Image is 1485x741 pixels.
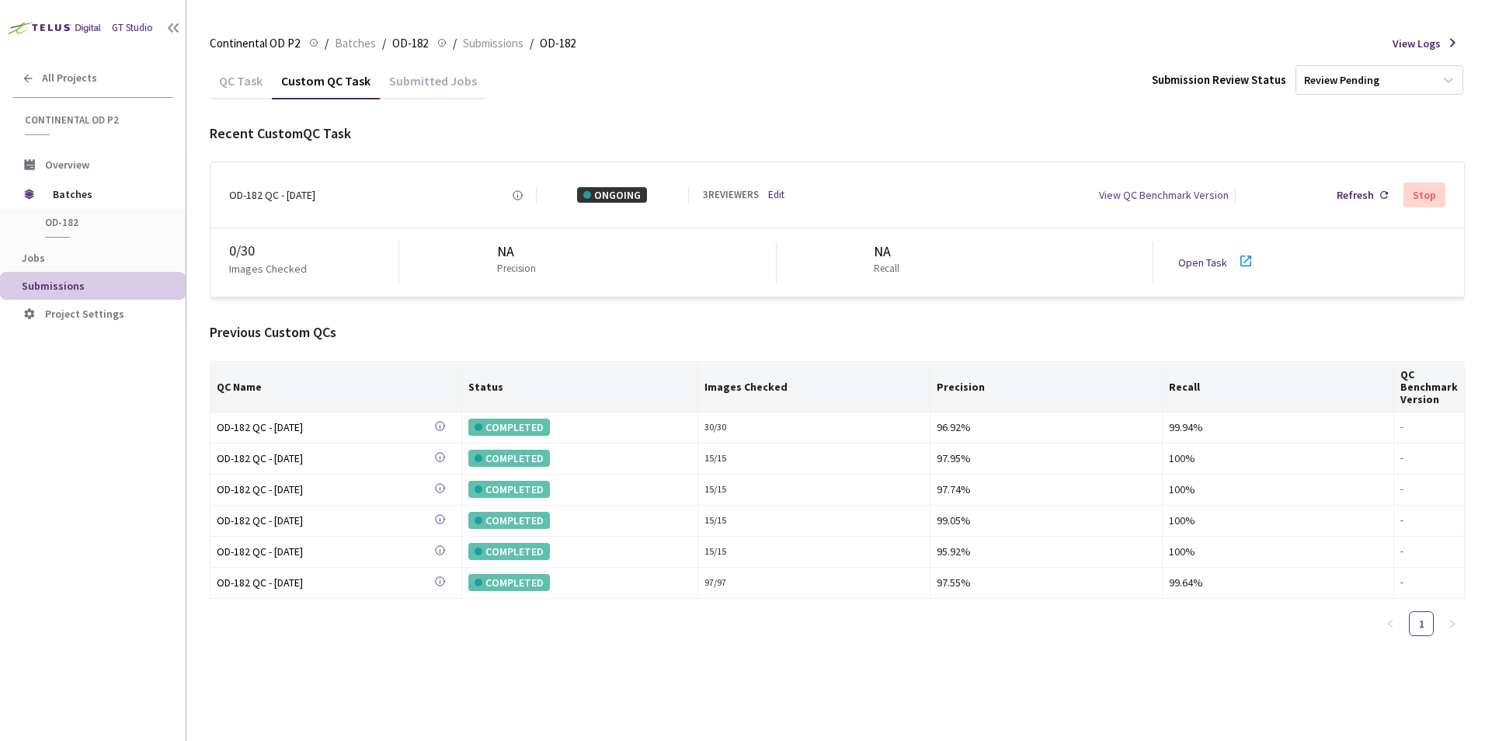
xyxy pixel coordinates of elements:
span: Jobs [22,251,45,265]
li: / [453,34,457,53]
div: 97.55% [937,574,1156,591]
p: Recall [874,262,899,277]
a: Submissions [460,34,527,51]
div: View QC Benchmark Version [1099,187,1229,203]
div: COMPLETED [468,574,550,591]
div: NA [874,242,906,262]
div: 100% [1169,450,1387,467]
li: / [325,34,329,53]
div: OD-182 QC - [DATE] [217,574,434,591]
a: OD-182 QC - [DATE] [217,543,434,561]
div: 99.05% [937,512,1156,529]
div: GT Studio [112,21,153,36]
a: OD-182 QC - [DATE] [217,419,434,437]
span: OD-182 [540,34,576,53]
div: 15 / 15 [704,544,923,559]
th: Status [462,362,698,412]
div: COMPLETED [468,419,550,436]
div: 15 / 15 [704,451,923,466]
div: Submission Review Status [1152,71,1286,88]
th: Precision [930,362,1163,412]
p: Precision [497,262,536,277]
button: right [1440,611,1465,636]
div: OD-182 QC - [DATE] [217,481,434,498]
div: 100% [1169,543,1387,560]
div: COMPLETED [468,450,550,467]
div: 97.95% [937,450,1156,467]
th: QC Name [210,362,462,412]
div: NA [497,242,542,262]
span: Batches [53,179,159,210]
div: - [1400,576,1458,590]
div: - [1400,482,1458,497]
a: 1 [1410,612,1433,635]
div: QC Task [210,73,272,99]
span: Submissions [463,34,523,53]
li: Next Page [1440,611,1465,636]
a: OD-182 QC - [DATE] [217,481,434,499]
span: OD-182 [392,34,428,53]
a: Edit [768,188,784,203]
div: 15 / 15 [704,482,923,497]
span: Submissions [22,279,85,293]
div: Submitted Jobs [380,73,486,99]
div: COMPLETED [468,512,550,529]
span: All Projects [42,71,97,85]
th: QC Benchmark Version [1394,362,1465,412]
div: Recent Custom QC Task [210,124,1465,144]
a: Open Task [1178,256,1227,270]
span: Continental OD P2 [25,113,164,127]
div: COMPLETED [468,481,550,498]
span: Project Settings [45,307,124,321]
div: 99.94% [1169,419,1387,436]
li: / [382,34,386,53]
div: 97.74% [937,481,1156,498]
p: Images Checked [229,261,307,277]
div: ONGOING [577,187,647,203]
div: 100% [1169,512,1387,529]
li: Previous Page [1378,611,1403,636]
a: OD-182 QC - [DATE] [217,512,434,530]
div: Stop [1413,189,1436,201]
div: - [1400,451,1458,466]
div: Refresh [1337,187,1374,203]
div: 15 / 15 [704,513,923,528]
span: Batches [335,34,376,53]
a: Batches [332,34,379,51]
button: left [1378,611,1403,636]
a: OD-182 QC - [DATE] [217,574,434,592]
div: 97 / 97 [704,576,923,590]
th: Recall [1163,362,1394,412]
div: - [1400,420,1458,435]
div: 100% [1169,481,1387,498]
span: View Logs [1393,36,1441,51]
div: OD-182 QC - [DATE] [217,543,434,560]
div: 3 REVIEWERS [703,188,759,203]
th: Images Checked [698,362,930,412]
li: / [530,34,534,53]
div: - [1400,544,1458,559]
span: Overview [45,158,89,172]
div: 99.64% [1169,574,1387,591]
span: OD-182 [45,216,160,229]
div: COMPLETED [468,543,550,560]
div: 30 / 30 [704,420,923,435]
div: Review Pending [1304,73,1379,88]
div: Previous Custom QCs [210,322,1465,343]
div: - [1400,513,1458,528]
div: Custom QC Task [272,73,380,99]
span: right [1448,619,1457,628]
li: 1 [1409,611,1434,636]
div: 95.92% [937,543,1156,560]
span: Continental OD P2 [210,34,300,53]
span: left [1386,619,1395,628]
a: OD-182 QC - [DATE] [217,450,434,468]
div: 96.92% [937,419,1156,436]
div: OD-182 QC - [DATE] [217,512,434,529]
div: OD-182 QC - [DATE] [229,187,315,203]
div: 0 / 30 [229,241,398,261]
